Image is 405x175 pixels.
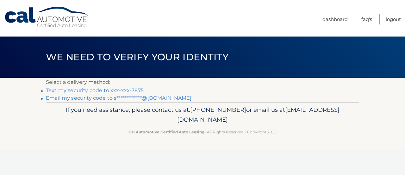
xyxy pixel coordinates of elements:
[322,14,348,24] a: Dashboard
[128,130,204,134] strong: Cal Automotive Certified Auto Leasing
[4,6,90,29] a: Cal Automotive
[50,105,355,125] p: If you need assistance, please contact us at: or email us at
[361,14,372,24] a: FAQ's
[190,106,246,113] span: [PHONE_NUMBER]
[46,87,144,93] a: Text my security code to xxx-xxx-7875
[46,78,359,87] p: Select a delivery method:
[50,129,355,135] p: - All Rights Reserved - Copyright 2025
[386,14,401,24] a: Logout
[46,51,228,63] span: We need to verify your identity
